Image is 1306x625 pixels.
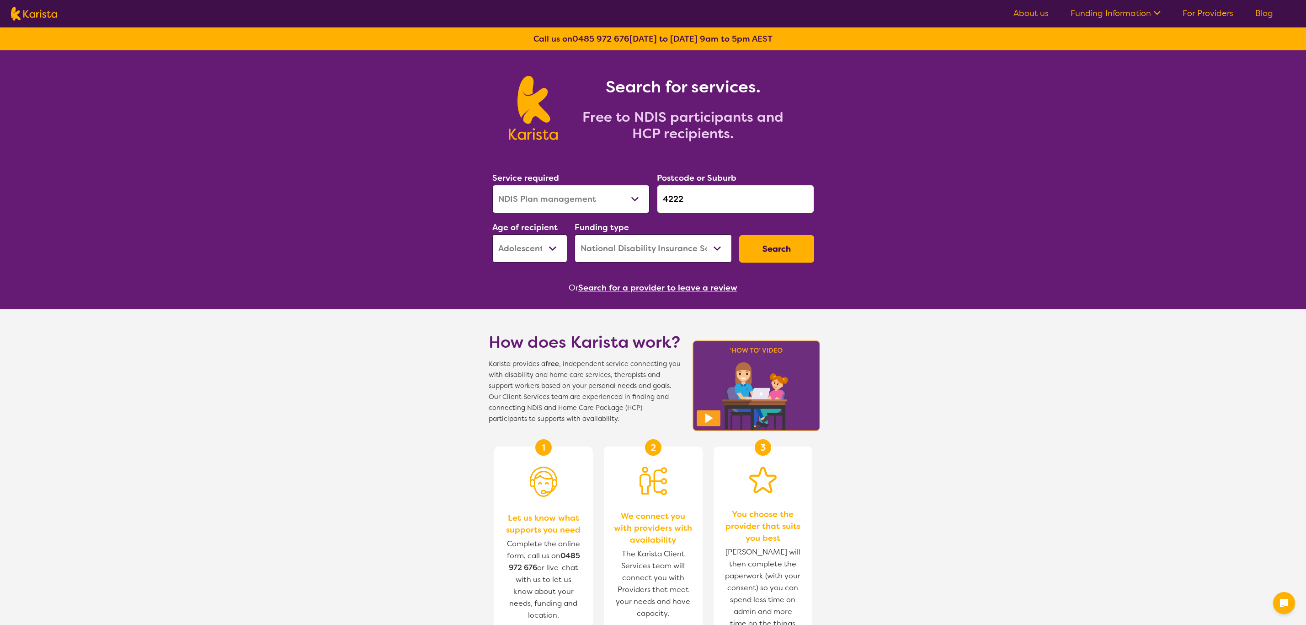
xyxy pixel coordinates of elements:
span: The Karista Client Services team will connect you with Providers that meet your needs and have ca... [613,546,693,622]
img: Karista logo [11,7,57,21]
span: Or [569,281,578,295]
div: 2 [645,439,661,456]
b: Call us on [DATE] to [DATE] 9am to 5pm AEST [533,33,773,44]
h2: Free to NDIS participants and HCP recipients. [569,109,797,142]
a: 0485 972 676 [572,33,629,44]
h1: How does Karista work? [489,331,681,353]
span: Complete the online form, call us on or live-chat with us to let us know about your needs, fundin... [507,539,580,620]
a: Blog [1255,8,1273,19]
img: Person being matched to services icon [640,467,667,495]
img: Karista logo [509,76,558,140]
a: For Providers [1183,8,1233,19]
button: Search [739,235,814,263]
img: Star icon [749,467,777,493]
a: Funding Information [1071,8,1161,19]
span: Karista provides a , independent service connecting you with disability and home care services, t... [489,359,681,425]
div: 1 [535,439,552,456]
label: Age of recipient [492,222,558,233]
span: We connect you with providers with availability [613,510,693,546]
h1: Search for services. [569,76,797,98]
button: Search for a provider to leave a review [578,281,737,295]
label: Service required [492,172,559,183]
label: Funding type [575,222,629,233]
div: 3 [755,439,771,456]
span: Let us know what supports you need [503,512,584,536]
label: Postcode or Suburb [657,172,736,183]
span: You choose the provider that suits you best [723,508,803,544]
input: Type [657,185,814,213]
img: Karista video [690,338,823,434]
img: Person with headset icon [530,467,557,497]
a: About us [1013,8,1049,19]
b: free [545,360,559,368]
